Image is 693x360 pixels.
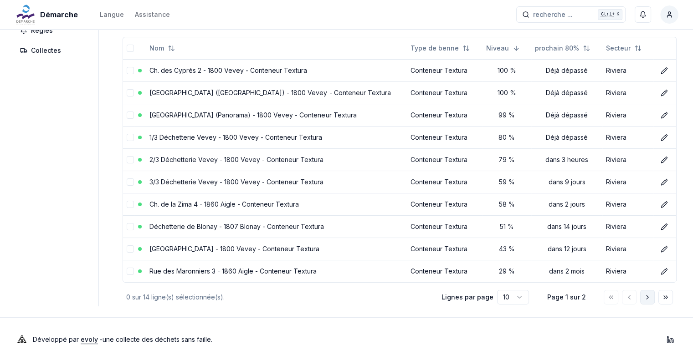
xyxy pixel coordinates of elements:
button: select-row [127,201,134,208]
a: [GEOGRAPHIC_DATA] - 1800 Vevey - Conteneur Textura [149,245,319,253]
td: Conteneur Textura [407,193,483,215]
a: Démarche [15,9,82,20]
td: Conteneur Textura [407,81,483,104]
td: Conteneur Textura [407,148,483,171]
div: 100 % [486,66,528,75]
a: Rue des Maronniers 3 - 1860 Aigle - Conteneur Textura [149,267,317,275]
a: 1/3 Déchetterie Vevey - 1800 Vevey - Conteneur Textura [149,133,322,141]
img: Démarche Logo [15,4,36,25]
a: [GEOGRAPHIC_DATA] ([GEOGRAPHIC_DATA]) - 1800 Vevey - Conteneur Textura [149,89,390,96]
button: Not sorted. Click to sort ascending. [529,41,595,56]
button: select-row [127,245,134,253]
span: Nom [149,44,164,53]
button: select-row [127,223,134,230]
button: Sorted descending. Click to sort ascending. [481,41,525,56]
p: Développé par - une collecte des déchets sans faille . [33,333,212,346]
div: Langue [100,10,124,19]
td: Riviera [602,126,653,148]
div: 80 % [486,133,528,142]
img: Evoly Logo [15,332,29,347]
span: Règles [31,26,53,35]
div: dans 2 mois [535,267,599,276]
td: Conteneur Textura [407,260,483,282]
div: Déjà dépassé [535,88,599,97]
a: 3/3 Déchetterie Vevey - 1800 Vevey - Conteneur Textura [149,178,323,186]
td: Conteneur Textura [407,171,483,193]
span: Démarche [40,9,78,20]
div: Déjà dépassé [535,133,599,142]
div: Page 1 sur 2 [544,293,589,302]
td: Conteneur Textura [407,59,483,81]
button: select-row [127,156,134,163]
button: select-row [127,89,134,96]
div: dans 14 jours [535,222,599,231]
a: Ch. des Cyprés 2 - 1800 Vevey - Conteneur Textura [149,66,307,74]
a: Ch. de la Zima 4 - 1860 Aigle - Conteneur Textura [149,200,299,208]
td: Conteneur Textura [407,238,483,260]
div: Déjà dépassé [535,66,599,75]
button: Langue [100,9,124,20]
span: Niveau [486,44,509,53]
a: Règles [15,22,93,39]
td: Conteneur Textura [407,104,483,126]
div: 59 % [486,177,528,187]
span: prochain 80% [535,44,579,53]
button: Not sorted. Click to sort ascending. [405,41,475,56]
p: Lignes par page [441,293,493,302]
button: Aller à la dernière page [658,290,673,304]
span: recherche ... [533,10,573,19]
span: Secteur [606,44,631,53]
div: dans 12 jours [535,244,599,254]
a: 2/3 Déchetterie Vevey - 1800 Vevey - Conteneur Textura [149,156,323,163]
div: dans 3 heures [535,155,599,164]
button: select-row [127,178,134,186]
button: select-row [127,134,134,141]
div: dans 2 jours [535,200,599,209]
td: Riviera [602,193,653,215]
button: select-row [127,268,134,275]
button: select-row [127,67,134,74]
td: Conteneur Textura [407,215,483,238]
span: Type de benne [411,44,459,53]
td: Riviera [602,81,653,104]
div: Déjà dépassé [535,111,599,120]
div: 99 % [486,111,528,120]
button: Not sorted. Click to sort ascending. [144,41,180,56]
td: Riviera [602,171,653,193]
div: 43 % [486,244,528,254]
button: recherche ...Ctrl+K [516,6,626,23]
div: dans 9 jours [535,177,599,187]
button: Not sorted. Click to sort ascending. [601,41,647,56]
div: 51 % [486,222,528,231]
td: Riviera [602,215,653,238]
div: 79 % [486,155,528,164]
div: 58 % [486,200,528,209]
a: [GEOGRAPHIC_DATA] (Panorama) - 1800 Vevey - Conteneur Textura [149,111,356,119]
td: Conteneur Textura [407,126,483,148]
button: Aller à la page suivante [640,290,655,304]
td: Riviera [602,59,653,81]
span: Collectes [31,46,61,55]
div: 0 sur 14 ligne(s) sélectionnée(s). [126,293,427,302]
button: select-row [127,112,134,119]
a: Assistance [135,9,170,20]
td: Riviera [602,238,653,260]
a: Collectes [15,42,93,59]
td: Riviera [602,260,653,282]
div: 29 % [486,267,528,276]
td: Riviera [602,148,653,171]
td: Riviera [602,104,653,126]
a: evoly [81,335,98,343]
button: select-all [127,45,134,52]
div: 100 % [486,88,528,97]
a: Déchetterie de Blonay - 1807 Blonay - Conteneur Textura [149,223,324,230]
